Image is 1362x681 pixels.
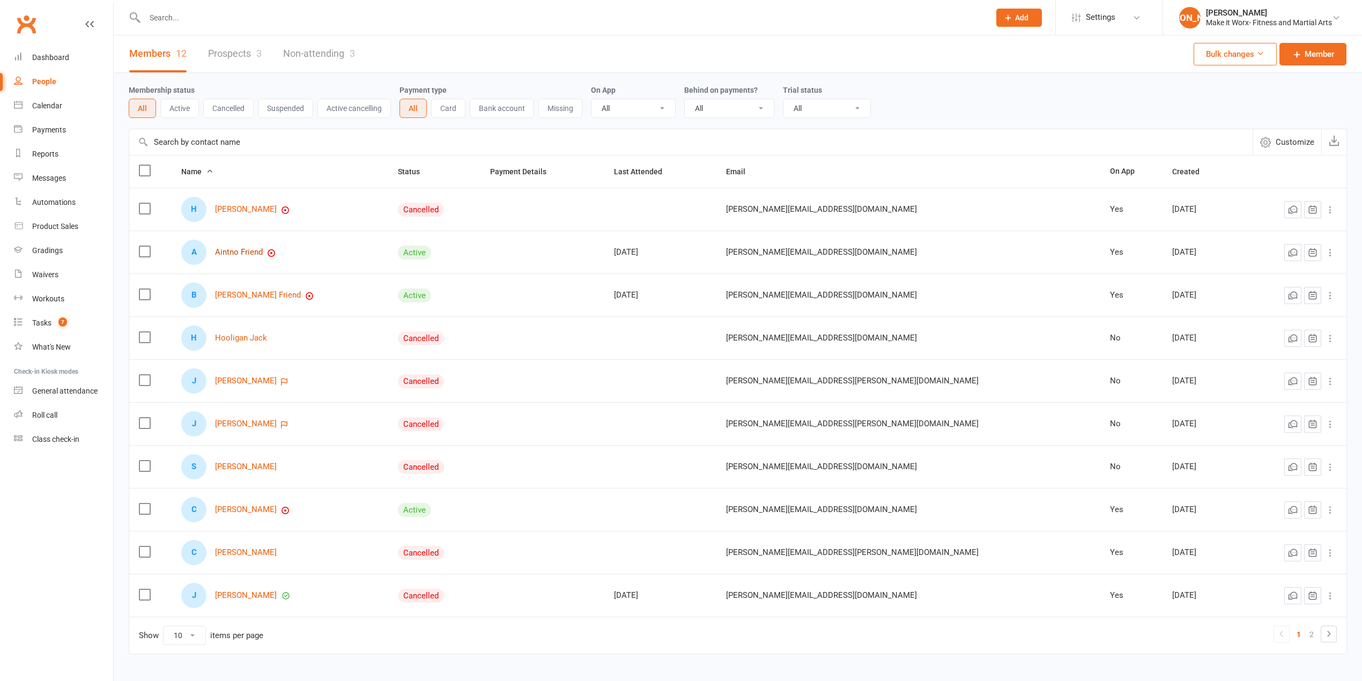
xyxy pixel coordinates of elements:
[591,86,616,94] label: On App
[32,150,58,158] div: Reports
[398,460,444,474] div: Cancelled
[32,174,66,182] div: Messages
[215,205,277,214] a: [PERSON_NAME]
[32,435,79,443] div: Class check-in
[726,371,979,391] span: [PERSON_NAME][EMAIL_ADDRESS][PERSON_NAME][DOMAIN_NAME]
[1110,505,1153,514] div: Yes
[14,190,113,214] a: Automations
[142,10,982,25] input: Search...
[181,454,206,479] div: S
[14,118,113,142] a: Payments
[614,167,674,176] span: Last Attended
[14,311,113,335] a: Tasks 7
[181,165,213,178] button: Name
[181,167,213,176] span: Name
[614,591,707,600] div: [DATE]
[181,583,206,608] div: J
[14,166,113,190] a: Messages
[1206,18,1332,27] div: Make it Worx- Fitness and Martial Arts
[181,368,206,394] div: J
[32,319,51,327] div: Tasks
[14,379,113,403] a: General attendance kiosk mode
[32,77,56,86] div: People
[350,48,355,59] div: 3
[1172,334,1235,343] div: [DATE]
[14,427,113,451] a: Class kiosk mode
[1110,462,1153,471] div: No
[684,86,758,94] label: Behind on payments?
[1172,205,1235,214] div: [DATE]
[1110,248,1153,257] div: Yes
[14,287,113,311] a: Workouts
[490,165,558,178] button: Payment Details
[1305,627,1318,642] a: 2
[181,197,206,222] div: H
[1172,376,1235,386] div: [DATE]
[1172,419,1235,428] div: [DATE]
[490,167,558,176] span: Payment Details
[1172,291,1235,300] div: [DATE]
[726,285,917,305] span: [PERSON_NAME][EMAIL_ADDRESS][DOMAIN_NAME]
[181,411,206,436] div: J
[1276,136,1314,149] span: Customize
[14,70,113,94] a: People
[1172,462,1235,471] div: [DATE]
[215,334,267,343] a: Hooligan Jack
[176,48,187,59] div: 12
[1172,505,1235,514] div: [DATE]
[160,99,199,118] button: Active
[14,46,113,70] a: Dashboard
[129,86,195,94] label: Membership status
[258,99,313,118] button: Suspended
[32,222,78,231] div: Product Sales
[215,248,263,257] a: Aintno Friend
[32,294,64,303] div: Workouts
[1305,48,1334,61] span: Member
[1172,165,1211,178] button: Created
[14,263,113,287] a: Waivers
[215,548,277,557] a: [PERSON_NAME]
[32,246,63,255] div: Gradings
[399,99,427,118] button: All
[1172,591,1235,600] div: [DATE]
[32,125,66,134] div: Payments
[398,167,432,176] span: Status
[726,499,917,520] span: [PERSON_NAME][EMAIL_ADDRESS][DOMAIN_NAME]
[398,203,444,217] div: Cancelled
[58,317,67,327] span: 7
[181,325,206,351] div: H
[1253,129,1321,155] button: Customize
[181,240,206,265] div: A
[726,165,757,178] button: Email
[14,214,113,239] a: Product Sales
[726,413,979,434] span: [PERSON_NAME][EMAIL_ADDRESS][PERSON_NAME][DOMAIN_NAME]
[1110,334,1153,343] div: No
[398,503,431,517] div: Active
[203,99,254,118] button: Cancelled
[210,631,263,640] div: items per page
[996,9,1042,27] button: Add
[139,626,263,645] div: Show
[1194,43,1277,65] button: Bulk changes
[317,99,391,118] button: Active cancelling
[398,165,432,178] button: Status
[181,497,206,522] div: C
[1110,591,1153,600] div: Yes
[538,99,582,118] button: Missing
[614,165,674,178] button: Last Attended
[783,86,822,94] label: Trial status
[1292,627,1305,642] a: 1
[14,94,113,118] a: Calendar
[215,505,277,514] a: [PERSON_NAME]
[215,376,277,386] a: [PERSON_NAME]
[470,99,534,118] button: Bank account
[13,11,40,38] a: Clubworx
[398,546,444,560] div: Cancelled
[1100,156,1163,188] th: On App
[614,248,707,257] div: [DATE]
[1172,248,1235,257] div: [DATE]
[129,129,1253,155] input: Search by contact name
[398,331,444,345] div: Cancelled
[726,542,979,562] span: [PERSON_NAME][EMAIL_ADDRESS][PERSON_NAME][DOMAIN_NAME]
[726,328,917,348] span: [PERSON_NAME][EMAIL_ADDRESS][DOMAIN_NAME]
